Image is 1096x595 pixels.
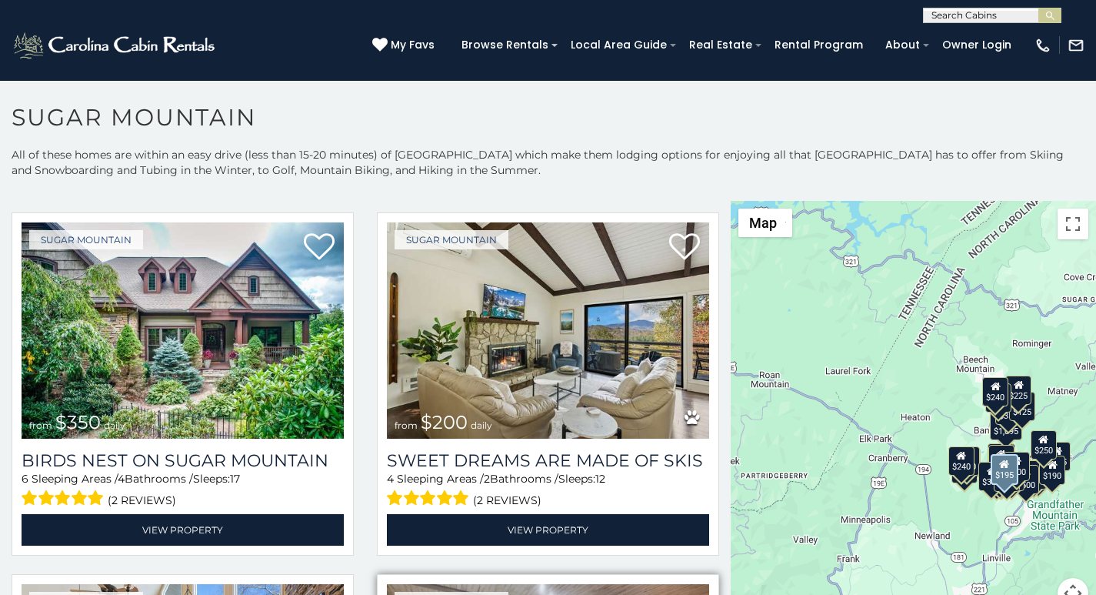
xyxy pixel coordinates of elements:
img: Sweet Dreams Are Made Of Skis [387,222,709,439]
button: Change map style [738,209,792,237]
img: White-1-2.png [12,30,219,61]
a: Sweet Dreams Are Made Of Skis from $200 daily [387,222,709,439]
div: $190 [987,443,1013,473]
div: Sleeping Areas / Bathrooms / Sleeps: [22,471,344,510]
a: Rental Program [767,33,871,57]
div: $200 [1003,452,1029,481]
div: $1,095 [989,411,1021,440]
div: $240 [982,377,1008,406]
span: daily [471,420,492,431]
span: (2 reviews) [108,490,176,510]
div: $190 [1039,456,1065,485]
div: $225 [1005,376,1031,405]
a: View Property [387,514,709,546]
button: Toggle fullscreen view [1058,209,1088,239]
div: $195 [990,454,1018,485]
span: $350 [55,411,101,433]
a: Sugar Mountain [395,230,508,249]
a: Add to favorites [669,232,700,264]
span: from [29,420,52,431]
span: $200 [421,411,468,433]
a: Local Area Guide [563,33,675,57]
a: Owner Login [934,33,1019,57]
div: $375 [978,462,1004,491]
div: $125 [1008,392,1034,421]
a: Add to favorites [304,232,335,264]
span: daily [104,420,125,431]
div: $240 [948,446,974,476]
span: 17 [230,472,240,486]
div: $250 [1030,430,1056,460]
span: 12 [595,472,605,486]
img: Birds Nest On Sugar Mountain [22,222,344,439]
span: 4 [387,472,394,486]
span: 4 [118,472,125,486]
a: View Property [22,514,344,546]
a: Birds Nest On Sugar Mountain from $350 daily [22,222,344,439]
span: from [395,420,418,431]
span: (2 reviews) [473,490,541,510]
a: Sweet Dreams Are Made Of Skis [387,450,709,471]
img: phone-regular-white.png [1034,37,1051,54]
span: Map [749,215,777,231]
img: mail-regular-white.png [1068,37,1084,54]
a: Sugar Mountain [29,230,143,249]
a: About [878,33,928,57]
span: My Favs [391,37,435,53]
div: $300 [988,445,1014,474]
span: 6 [22,472,28,486]
div: $155 [1044,442,1070,471]
a: Real Estate [681,33,760,57]
a: Birds Nest On Sugar Mountain [22,450,344,471]
a: My Favs [372,37,438,54]
a: Browse Rentals [454,33,556,57]
div: $195 [1020,460,1046,490]
div: Sleeping Areas / Bathrooms / Sleeps: [387,471,709,510]
span: 2 [484,472,490,486]
div: $170 [984,383,1011,413]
